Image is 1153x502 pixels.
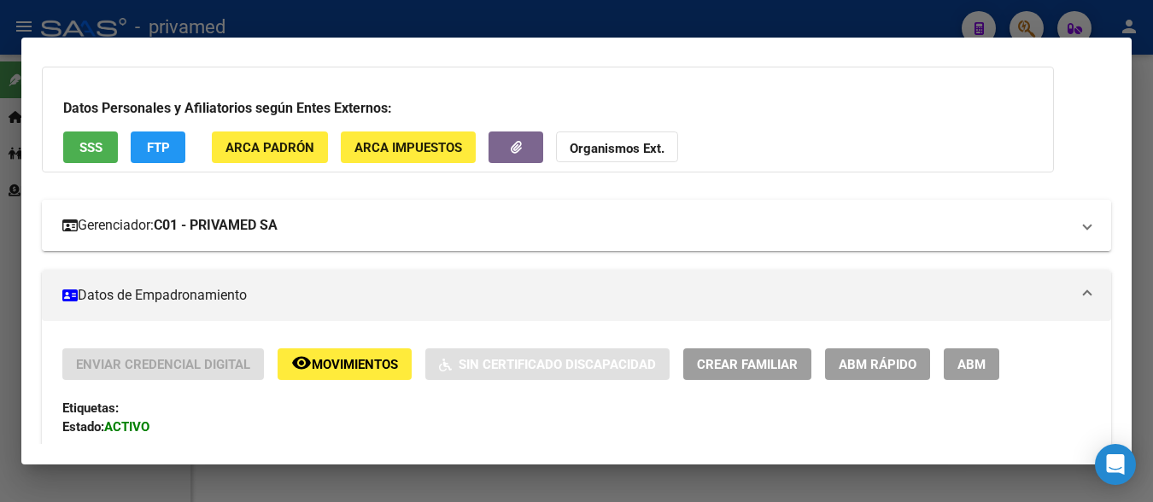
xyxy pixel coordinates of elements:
[62,215,1070,236] mat-panel-title: Gerenciador:
[459,357,656,372] span: Sin Certificado Discapacidad
[425,348,670,380] button: Sin Certificado Discapacidad
[62,348,264,380] button: Enviar Credencial Digital
[697,357,798,372] span: Crear Familiar
[147,140,170,155] span: FTP
[131,131,185,163] button: FTP
[683,348,811,380] button: Crear Familiar
[76,357,250,372] span: Enviar Credencial Digital
[42,270,1111,321] mat-expansion-panel-header: Datos de Empadronamiento
[341,131,476,163] button: ARCA Impuestos
[63,131,118,163] button: SSS
[212,131,328,163] button: ARCA Padrón
[278,348,412,380] button: Movimientos
[291,353,312,373] mat-icon: remove_red_eye
[154,215,278,236] strong: C01 - PRIVAMED SA
[556,131,678,163] button: Organismos Ext.
[42,200,1111,251] mat-expansion-panel-header: Gerenciador:C01 - PRIVAMED SA
[312,357,398,372] span: Movimientos
[62,419,104,435] strong: Estado:
[225,140,314,155] span: ARCA Padrón
[957,357,986,372] span: ABM
[354,140,462,155] span: ARCA Impuestos
[1095,444,1136,485] div: Open Intercom Messenger
[104,419,149,435] strong: ACTIVO
[825,348,930,380] button: ABM Rápido
[839,357,916,372] span: ABM Rápido
[62,400,119,416] strong: Etiquetas:
[63,98,1033,119] h3: Datos Personales y Afiliatorios según Entes Externos:
[570,141,664,156] strong: Organismos Ext.
[944,348,999,380] button: ABM
[62,285,1070,306] mat-panel-title: Datos de Empadronamiento
[79,140,102,155] span: SSS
